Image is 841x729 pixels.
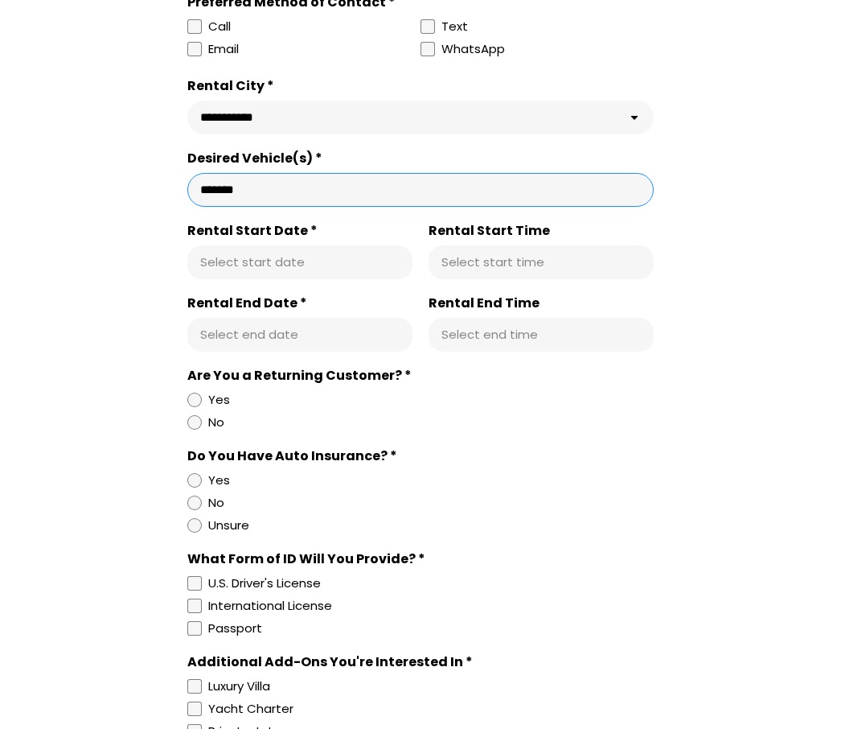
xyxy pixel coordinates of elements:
div: Yes [208,472,230,491]
div: No [208,414,224,433]
label: Rental End Time [429,296,654,312]
div: Yacht Charter [208,700,293,719]
div: Rental City * [187,79,654,95]
div: Do You Have Auto Insurance? * [187,449,654,465]
label: Rental Start Time [429,224,654,240]
label: Rental End Date * [187,296,412,312]
div: Luxury Villa [208,678,270,697]
label: Desired Vehicle(s) * [187,151,654,167]
div: WhatsApp [441,40,505,63]
div: U.S. Driver's License [208,575,321,594]
div: Yes [208,391,230,410]
div: Email [208,40,239,60]
div: Passport [208,620,262,639]
div: International License [208,597,332,616]
select: Rental City * [187,101,654,135]
div: Additional Add-Ons You're Interested In * [187,655,654,671]
div: Text [441,18,468,37]
input: Desired Vehicle(s) * [200,183,641,199]
div: Are You a Returning Customer? * [187,369,654,385]
div: Call [208,18,231,37]
label: Rental Start Date * [187,224,412,240]
div: Unsure [208,517,249,536]
div: No [208,494,224,513]
div: What Form of ID Will You Provide? * [187,552,654,568]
